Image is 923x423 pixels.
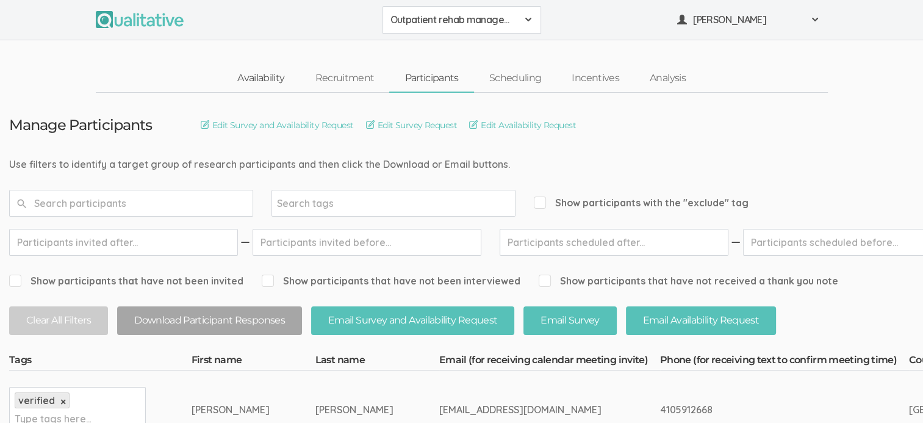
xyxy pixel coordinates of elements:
th: Last name [315,353,439,371]
span: Show participants with the "exclude" tag [534,196,749,210]
button: Clear All Filters [9,306,108,335]
div: [PERSON_NAME] [315,403,393,417]
input: Participants scheduled after... [500,229,728,256]
a: Edit Survey Request [366,118,457,132]
th: Tags [9,353,192,371]
a: × [60,397,66,407]
a: Analysis [634,65,701,92]
a: Edit Availability Request [469,118,576,132]
th: Email (for receiving calendar meeting invite) [439,353,660,371]
img: dash.svg [730,229,742,256]
input: Search participants [9,190,253,217]
span: verified [18,394,55,407]
button: [PERSON_NAME] [669,6,828,34]
button: Email Survey [523,306,616,335]
span: [PERSON_NAME] [693,13,803,27]
a: Recruitment [300,65,389,92]
span: Show participants that have not been invited [9,274,243,288]
iframe: Chat Widget [862,364,923,423]
a: Participants [389,65,473,92]
button: Email Survey and Availability Request [311,306,514,335]
span: Show participants that have not been interviewed [262,274,520,288]
input: Participants invited before... [253,229,481,256]
span: Outpatient rehab management of no shows and cancellations [390,13,517,27]
th: Phone (for receiving text to confirm meeting time) [660,353,909,371]
span: Show participants that have not received a thank you note [539,274,838,288]
a: Scheduling [474,65,557,92]
th: First name [192,353,315,371]
button: Email Availability Request [626,306,776,335]
img: Qualitative [96,11,184,28]
input: Participants invited after... [9,229,238,256]
div: 4105912668 [660,403,863,417]
h3: Manage Participants [9,117,152,133]
img: dash.svg [239,229,251,256]
button: Download Participant Responses [117,306,302,335]
a: Edit Survey and Availability Request [201,118,354,132]
div: [PERSON_NAME] [192,403,270,417]
input: Search tags [277,195,353,211]
a: Incentives [556,65,634,92]
div: [EMAIL_ADDRESS][DOMAIN_NAME] [439,403,614,417]
button: Outpatient rehab management of no shows and cancellations [382,6,541,34]
a: Availability [222,65,300,92]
